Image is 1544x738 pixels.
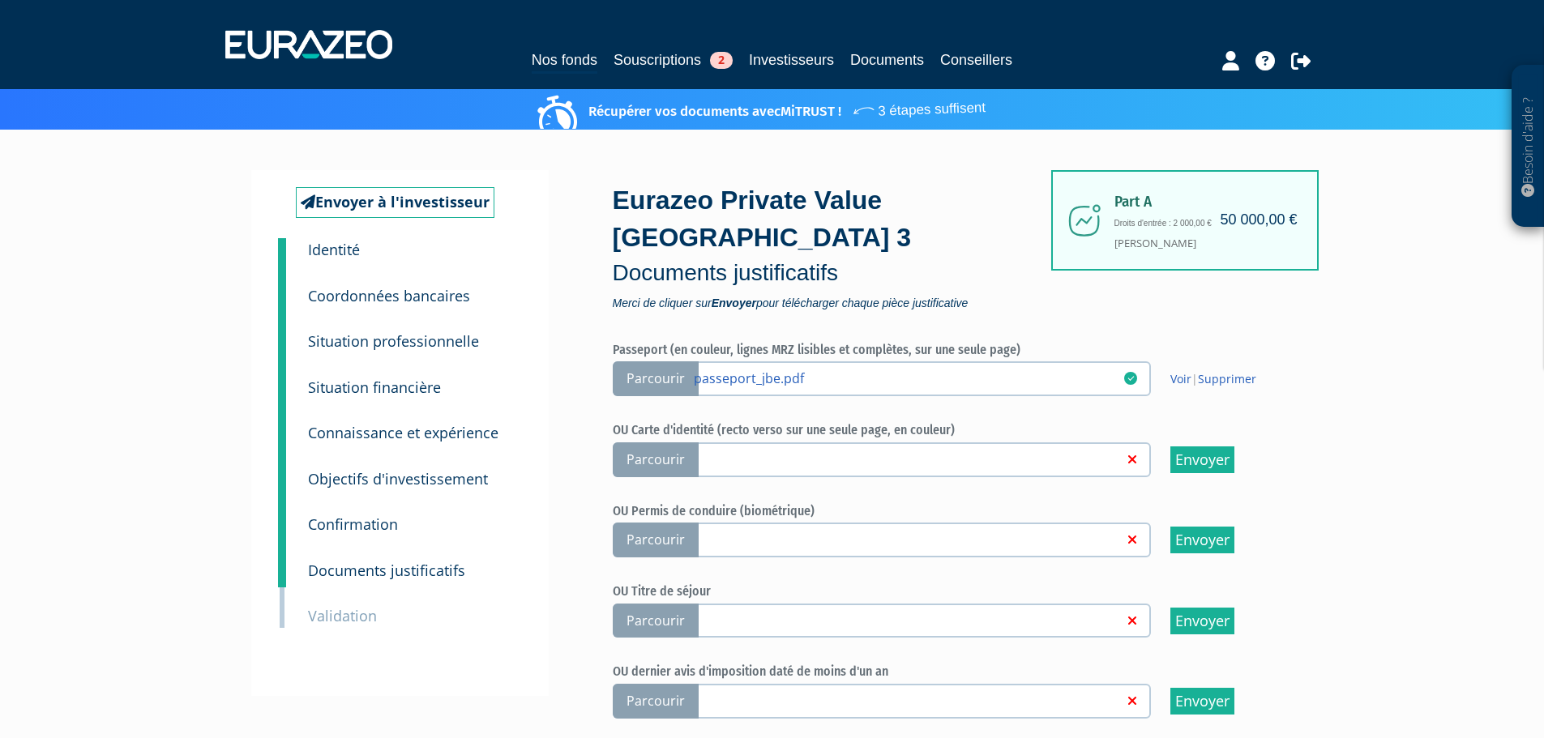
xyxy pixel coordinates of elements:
a: 7 [278,491,286,541]
a: 4 [278,354,286,404]
a: 2 [278,262,286,313]
small: Confirmation [308,514,398,534]
a: Investisseurs [749,49,834,71]
img: 1732889491-logotype_eurazeo_blanc_rvb.png [225,30,392,59]
span: | [1170,371,1256,387]
a: Documents [850,49,924,71]
small: Identité [308,240,360,259]
a: 6 [278,446,286,496]
a: 1 [278,238,286,271]
h6: Passeport (en couleur, lignes MRZ lisibles et complètes, sur une seule page) [613,343,1285,357]
span: Parcourir [613,442,699,477]
input: Envoyer [1170,527,1234,553]
span: Parcourir [613,684,699,719]
span: Parcourir [613,604,699,638]
input: Envoyer [1170,446,1234,473]
h6: OU Titre de séjour [613,584,1285,599]
small: Connaissance et expérience [308,423,498,442]
a: Voir [1170,371,1191,386]
h6: OU Carte d'identité (recto verso sur une seule page, en couleur) [613,423,1285,437]
a: Envoyer à l'investisseur [296,187,494,218]
a: Nos fonds [532,49,597,74]
a: 3 [278,308,286,358]
span: 2 [710,52,733,69]
span: Parcourir [613,523,699,557]
div: Eurazeo Private Value [GEOGRAPHIC_DATA] 3 [613,182,1059,308]
small: Objectifs d'investissement [308,469,488,488]
a: MiTRUST ! [781,103,841,120]
small: Documents justificatifs [308,561,465,580]
p: Besoin d'aide ? [1519,74,1538,220]
h6: OU Permis de conduire (biométrique) [613,504,1285,518]
a: Souscriptions2 [614,49,733,71]
i: 27/08/2025 16:27 [1124,372,1137,385]
a: Supprimer [1198,371,1256,386]
a: passeport_jbe.pdf [694,369,1124,386]
p: Documents justificatifs [613,257,1059,289]
input: Envoyer [1170,608,1234,634]
input: Envoyer [1170,688,1234,715]
p: Récupérer vos documents avec [541,93,986,122]
span: 3 étapes suffisent [851,89,986,122]
span: Merci de cliquer sur pour télécharger chaque pièce justificative [613,297,1059,309]
a: Conseillers [940,49,1012,71]
small: Validation [308,606,377,625]
a: 8 [278,537,286,587]
a: 5 [278,399,286,450]
small: Situation financière [308,378,441,397]
small: Situation professionnelle [308,331,479,351]
small: Coordonnées bancaires [308,286,470,305]
h6: OU dernier avis d'imposition daté de moins d'un an [613,664,1285,679]
strong: Envoyer [712,296,756,309]
span: Parcourir [613,361,699,396]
